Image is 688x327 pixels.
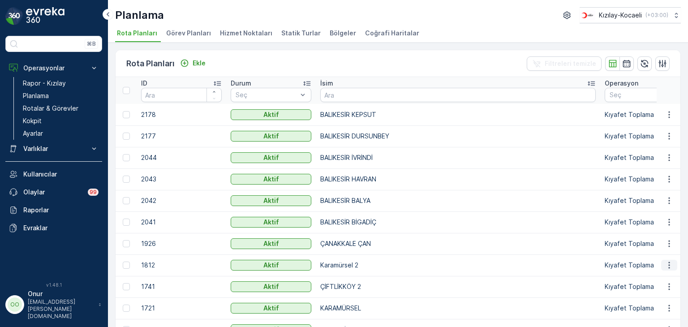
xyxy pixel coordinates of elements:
[231,79,251,88] p: Durum
[137,190,226,211] td: 2042
[137,168,226,190] td: 2043
[263,218,279,227] p: Aktif
[19,90,102,102] a: Planlama
[5,165,102,183] a: Kullanıcılar
[8,297,22,312] div: OO
[5,219,102,237] a: Evraklar
[545,59,596,68] p: Filtreleri temizle
[137,104,226,125] td: 2178
[90,189,97,196] p: 99
[126,57,175,70] p: Rota Planları
[231,109,311,120] button: Aktif
[137,254,226,276] td: 1812
[316,297,600,319] td: KARAMÜRSEL
[137,297,226,319] td: 1721
[330,29,356,38] span: Bölgeler
[137,276,226,297] td: 1741
[263,110,279,119] p: Aktif
[123,305,130,312] div: Toggle Row Selected
[123,240,130,247] div: Toggle Row Selected
[580,10,595,20] img: k%C4%B1z%C4%B1lay_0jL9uU1.png
[23,144,84,153] p: Varlıklar
[23,79,66,88] p: Rapor - Kızılay
[220,29,272,38] span: Hizmet Noktaları
[87,40,96,47] p: ⌘B
[123,111,130,118] div: Toggle Row Selected
[123,154,130,161] div: Toggle Row Selected
[137,233,226,254] td: 1926
[5,59,102,77] button: Operasyonlar
[19,77,102,90] a: Rapor - Kızılay
[23,170,99,179] p: Kullanıcılar
[316,254,600,276] td: Karamürsel 2
[605,79,638,88] p: Operasyon
[263,196,279,205] p: Aktif
[599,11,642,20] p: Kızılay-Kocaeli
[263,304,279,313] p: Aktif
[123,133,130,140] div: Toggle Row Selected
[23,104,78,113] p: Rotalar & Görevler
[316,125,600,147] td: BALIKESİR DURSUNBEY
[316,190,600,211] td: BALIKESİR BALYA
[117,29,157,38] span: Rota Planları
[231,260,311,271] button: Aktif
[123,283,130,290] div: Toggle Row Selected
[193,59,206,68] p: Ekle
[231,281,311,292] button: Aktif
[115,8,164,22] p: Planlama
[263,132,279,141] p: Aktif
[236,90,297,99] p: Seç
[263,239,279,248] p: Aktif
[23,188,82,197] p: Olaylar
[137,147,226,168] td: 2044
[19,115,102,127] a: Kokpit
[123,176,130,183] div: Toggle Row Selected
[231,217,311,228] button: Aktif
[527,56,602,71] button: Filtreleri temizle
[123,262,130,269] div: Toggle Row Selected
[141,79,147,88] p: ID
[28,298,94,320] p: [EMAIL_ADDRESS][PERSON_NAME][DOMAIN_NAME]
[263,153,279,162] p: Aktif
[610,90,671,99] p: Seç
[23,206,99,215] p: Raporlar
[645,12,668,19] p: ( +03:00 )
[231,174,311,185] button: Aktif
[137,125,226,147] td: 2177
[320,79,333,88] p: İsim
[23,64,84,73] p: Operasyonlar
[5,289,102,320] button: OOOnur[EMAIL_ADDRESS][PERSON_NAME][DOMAIN_NAME]
[23,224,99,232] p: Evraklar
[123,219,130,226] div: Toggle Row Selected
[316,211,600,233] td: BALIKESİR BİGADİÇ
[320,88,596,102] input: Ara
[19,127,102,140] a: Ayarlar
[141,88,222,102] input: Ara
[19,102,102,115] a: Rotalar & Görevler
[316,104,600,125] td: BALIKESİR KEPSUT
[231,238,311,249] button: Aktif
[316,233,600,254] td: ÇANAKKALE ÇAN
[5,201,102,219] a: Raporlar
[28,289,94,298] p: Onur
[316,276,600,297] td: ÇİFTLİKKÖY 2
[5,140,102,158] button: Varlıklar
[5,7,23,25] img: logo
[23,129,43,138] p: Ayarlar
[176,58,209,69] button: Ekle
[263,261,279,270] p: Aktif
[316,147,600,168] td: BALIKESİR İVRİNDİ
[23,91,49,100] p: Planlama
[23,116,42,125] p: Kokpit
[365,29,419,38] span: Coğrafi Haritalar
[123,197,130,204] div: Toggle Row Selected
[137,211,226,233] td: 2041
[231,152,311,163] button: Aktif
[5,282,102,288] span: v 1.48.1
[231,131,311,142] button: Aktif
[231,303,311,314] button: Aktif
[263,282,279,291] p: Aktif
[166,29,211,38] span: Görev Planları
[580,7,681,23] button: Kızılay-Kocaeli(+03:00)
[26,7,64,25] img: logo_dark-DEwI_e13.png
